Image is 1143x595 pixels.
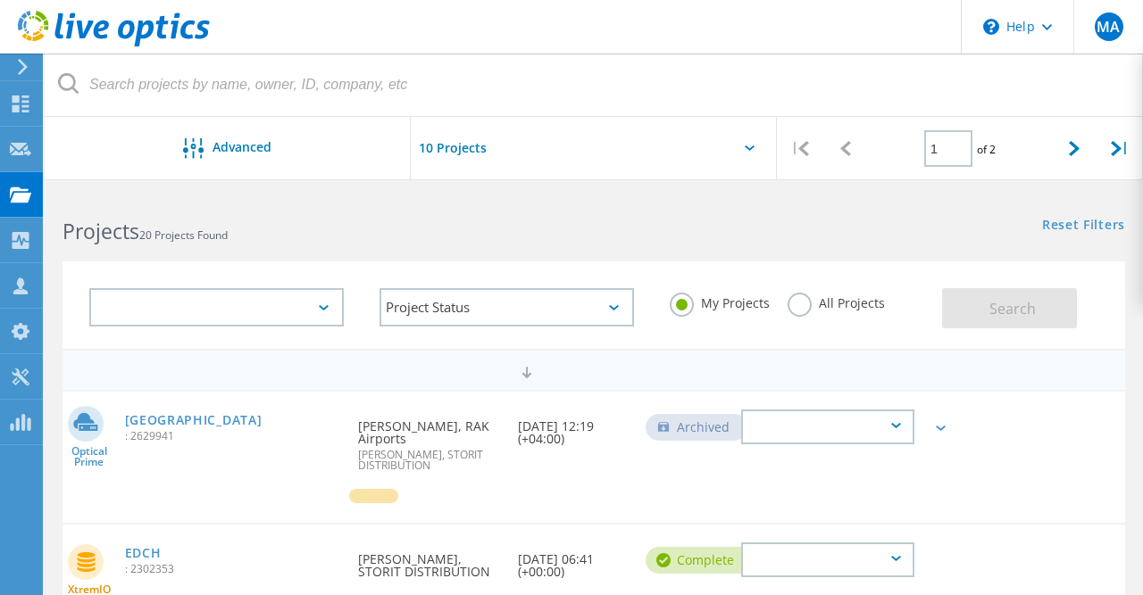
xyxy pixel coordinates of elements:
[1042,219,1125,234] a: Reset Filters
[670,293,770,310] label: My Projects
[777,117,822,180] div: |
[788,293,885,310] label: All Projects
[68,584,111,595] span: XtremIO
[358,450,500,471] span: [PERSON_NAME], STORIT DISTRIBUTION
[63,217,139,245] b: Projects
[983,19,999,35] svg: \n
[18,37,210,50] a: Live Optics Dashboard
[646,547,752,574] div: Complete
[380,288,634,326] div: Project Status
[125,414,263,426] a: [GEOGRAPHIC_DATA]
[139,227,228,243] span: 20 Projects Found
[213,141,271,153] span: Advanced
[63,446,116,467] span: Optical Prime
[349,392,509,489] div: [PERSON_NAME], RAK Airports
[977,142,996,157] span: of 2
[125,564,341,574] span: : 2302353
[942,288,1077,328] button: Search
[125,547,162,559] a: EDCH
[1097,20,1120,34] span: MA
[509,392,637,463] div: [DATE] 12:19 (+04:00)
[125,431,341,442] span: : 2629941
[646,414,747,441] div: Archived
[989,299,1036,318] span: Search
[1097,117,1143,180] div: |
